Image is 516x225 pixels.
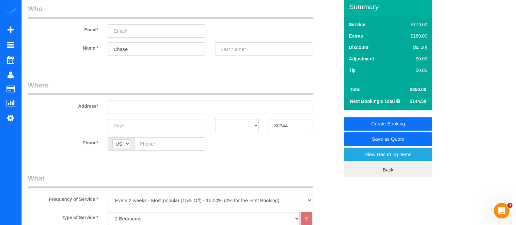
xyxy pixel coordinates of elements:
label: Frequency of Service * [23,194,103,202]
img: Automaid Logo [4,7,17,16]
a: Save as Quote [344,132,432,146]
legend: What [28,173,313,188]
label: Extras [349,33,363,39]
strong: Total [350,87,360,92]
div: $0.00 [397,56,427,62]
div: ($0.00) [397,44,427,51]
h3: Summary [349,3,429,10]
div: $0.00 [397,67,427,73]
a: View Recurring Items [344,148,432,161]
legend: Who [28,4,313,19]
label: Email* [23,24,103,33]
iframe: Intercom live chat [494,203,509,218]
input: City* [108,119,205,132]
label: Phone* [23,137,103,146]
input: First Name* [108,42,205,56]
label: Type of Service * [23,212,103,221]
span: $144.50 [410,99,426,104]
label: Tip [349,67,356,73]
label: Adjustment [349,56,374,62]
label: Name * [23,42,103,51]
a: Back [344,163,432,177]
label: Service [349,21,365,28]
div: $170.00 [397,21,427,28]
input: Phone* [134,137,205,151]
input: Email* [108,24,205,38]
span: $350.00 [410,87,426,92]
a: Create Booking [344,117,432,131]
input: Zip Code* [269,119,312,132]
label: Discount [349,44,368,51]
strong: Next Booking's Total [350,99,395,104]
span: 3 [507,203,512,208]
div: $180.00 [397,33,427,39]
input: Last Name* [215,42,312,56]
label: Address* [23,101,103,109]
legend: Where [28,80,313,95]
